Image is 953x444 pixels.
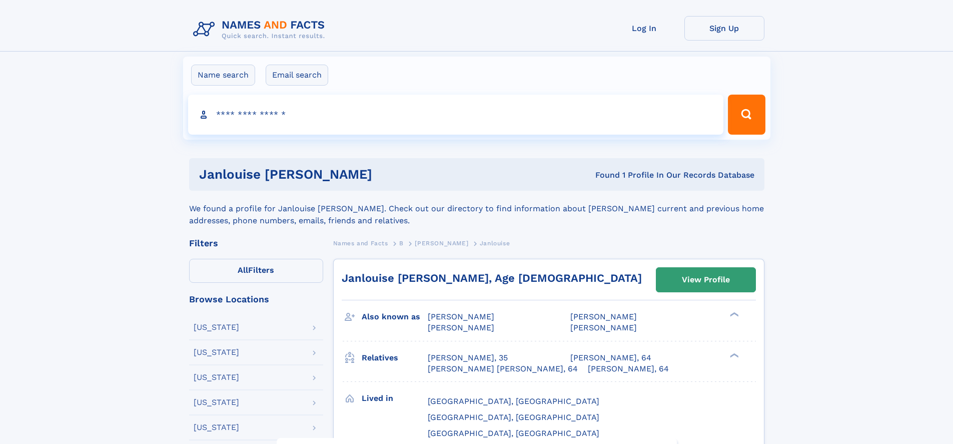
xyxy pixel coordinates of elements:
[570,352,651,363] a: [PERSON_NAME], 64
[189,259,323,283] label: Filters
[428,363,578,374] a: [PERSON_NAME] [PERSON_NAME], 64
[428,323,494,332] span: [PERSON_NAME]
[189,295,323,304] div: Browse Locations
[189,191,764,227] div: We found a profile for Janlouise [PERSON_NAME]. Check out our directory to find information about...
[684,16,764,41] a: Sign Up
[428,312,494,321] span: [PERSON_NAME]
[362,308,428,325] h3: Also known as
[342,272,642,284] a: Janlouise [PERSON_NAME], Age [DEMOGRAPHIC_DATA]
[188,95,724,135] input: search input
[570,312,637,321] span: [PERSON_NAME]
[194,423,239,431] div: [US_STATE]
[194,373,239,381] div: [US_STATE]
[656,268,755,292] a: View Profile
[362,349,428,366] h3: Relatives
[399,240,404,247] span: B
[428,352,508,363] a: [PERSON_NAME], 35
[266,65,328,86] label: Email search
[570,323,637,332] span: [PERSON_NAME]
[480,240,510,247] span: Janlouise
[199,168,484,181] h1: Janlouise [PERSON_NAME]
[727,311,739,318] div: ❯
[189,239,323,248] div: Filters
[484,170,754,181] div: Found 1 Profile In Our Records Database
[194,348,239,356] div: [US_STATE]
[191,65,255,86] label: Name search
[604,16,684,41] a: Log In
[415,237,468,249] a: [PERSON_NAME]
[194,398,239,406] div: [US_STATE]
[238,265,248,275] span: All
[428,428,599,438] span: [GEOGRAPHIC_DATA], [GEOGRAPHIC_DATA]
[727,352,739,358] div: ❯
[362,390,428,407] h3: Lived in
[399,237,404,249] a: B
[415,240,468,247] span: [PERSON_NAME]
[682,268,730,291] div: View Profile
[588,363,669,374] a: [PERSON_NAME], 64
[428,396,599,406] span: [GEOGRAPHIC_DATA], [GEOGRAPHIC_DATA]
[428,412,599,422] span: [GEOGRAPHIC_DATA], [GEOGRAPHIC_DATA]
[333,237,388,249] a: Names and Facts
[728,95,765,135] button: Search Button
[194,323,239,331] div: [US_STATE]
[189,16,333,43] img: Logo Names and Facts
